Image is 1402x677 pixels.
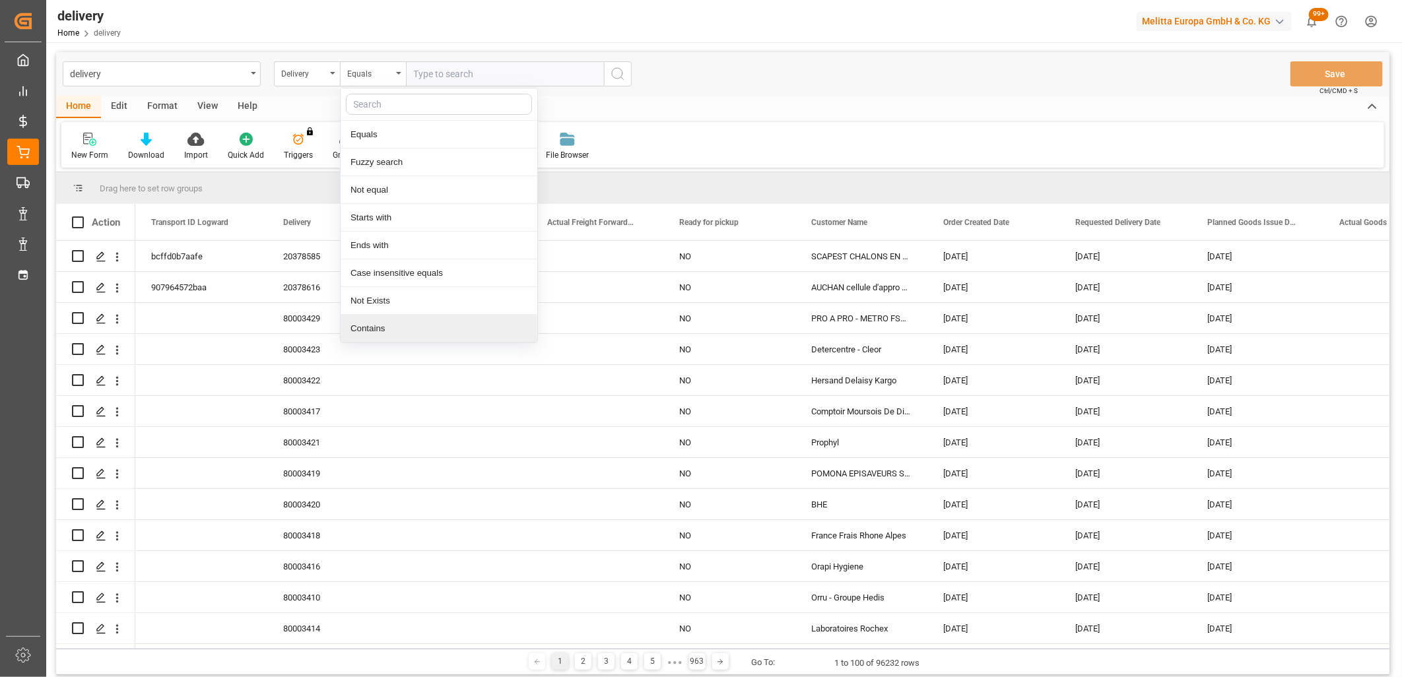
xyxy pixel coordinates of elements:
[100,183,203,193] span: Drag here to set row groups
[267,489,399,519] div: 80003420
[927,303,1059,333] div: [DATE]
[752,656,776,669] div: Go To:
[927,582,1059,612] div: [DATE]
[663,582,795,612] div: NO
[604,61,632,86] button: search button
[1059,489,1191,519] div: [DATE]
[1319,86,1358,96] span: Ctrl/CMD + S
[333,149,354,161] div: Group
[1191,551,1323,581] div: [DATE]
[663,458,795,488] div: NO
[267,396,399,426] div: 80003417
[663,334,795,364] div: NO
[56,613,135,644] div: Press SPACE to select this row.
[341,148,537,176] div: Fuzzy search
[341,121,537,148] div: Equals
[927,334,1059,364] div: [DATE]
[56,272,135,303] div: Press SPACE to select this row.
[644,653,661,670] div: 5
[1191,520,1323,550] div: [DATE]
[1191,303,1323,333] div: [DATE]
[228,96,267,118] div: Help
[56,365,135,396] div: Press SPACE to select this row.
[341,232,537,259] div: Ends with
[663,520,795,550] div: NO
[795,613,927,643] div: Laboratoires Rochex
[267,365,399,395] div: 80003422
[795,582,927,612] div: Orru - Groupe Hedis
[1059,520,1191,550] div: [DATE]
[1191,489,1323,519] div: [DATE]
[663,613,795,643] div: NO
[283,218,311,227] span: Delivery
[63,61,261,86] button: open menu
[795,520,927,550] div: France Frais Rhone Alpes
[663,272,795,302] div: NO
[1075,218,1160,227] span: Requested Delivery Date
[927,427,1059,457] div: [DATE]
[347,65,392,80] div: Equals
[340,61,406,86] button: close menu
[927,489,1059,519] div: [DATE]
[927,241,1059,271] div: [DATE]
[1137,12,1292,31] div: Melitta Europa GmbH & Co. KG
[56,551,135,582] div: Press SPACE to select this row.
[927,458,1059,488] div: [DATE]
[56,96,101,118] div: Home
[267,427,399,457] div: 80003421
[689,653,706,670] div: 963
[135,272,267,302] div: 907964572baa
[151,218,228,227] span: Transport ID Logward
[267,241,399,271] div: 20378585
[663,365,795,395] div: NO
[56,520,135,551] div: Press SPACE to select this row.
[667,657,682,667] div: ● ● ●
[341,176,537,204] div: Not equal
[274,61,340,86] button: open menu
[1059,582,1191,612] div: [DATE]
[56,334,135,365] div: Press SPACE to select this row.
[795,303,927,333] div: PRO A PRO - METRO FSD NORD
[795,241,927,271] div: SCAPEST CHALONS EN CHAMPAGNE
[1191,241,1323,271] div: [DATE]
[187,96,228,118] div: View
[927,613,1059,643] div: [DATE]
[267,582,399,612] div: 80003410
[1327,7,1356,36] button: Help Center
[267,334,399,364] div: 80003423
[56,396,135,427] div: Press SPACE to select this row.
[57,6,121,26] div: delivery
[1059,272,1191,302] div: [DATE]
[547,218,636,227] span: Actual Freight Forwarder Id
[1059,613,1191,643] div: [DATE]
[341,204,537,232] div: Starts with
[795,272,927,302] div: AUCHAN cellule d'appro PGC SUD 1
[663,551,795,581] div: NO
[56,458,135,489] div: Press SPACE to select this row.
[1290,61,1383,86] button: Save
[835,657,920,670] div: 1 to 100 of 96232 rows
[71,149,108,161] div: New Form
[663,489,795,519] div: NO
[598,653,615,670] div: 3
[341,259,537,287] div: Case insensitive equals
[795,489,927,519] div: BHE
[927,365,1059,395] div: [DATE]
[1309,8,1329,21] span: 99+
[228,149,264,161] div: Quick Add
[92,216,120,228] div: Action
[1059,303,1191,333] div: [DATE]
[346,94,532,115] input: Search
[795,427,927,457] div: Prophyl
[56,489,135,520] div: Press SPACE to select this row.
[1297,7,1327,36] button: show 100 new notifications
[552,653,568,670] div: 1
[811,218,867,227] span: Customer Name
[663,241,795,271] div: NO
[795,334,927,364] div: Detercentre - Cleor
[137,96,187,118] div: Format
[1059,458,1191,488] div: [DATE]
[56,303,135,334] div: Press SPACE to select this row.
[663,303,795,333] div: NO
[56,241,135,272] div: Press SPACE to select this row.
